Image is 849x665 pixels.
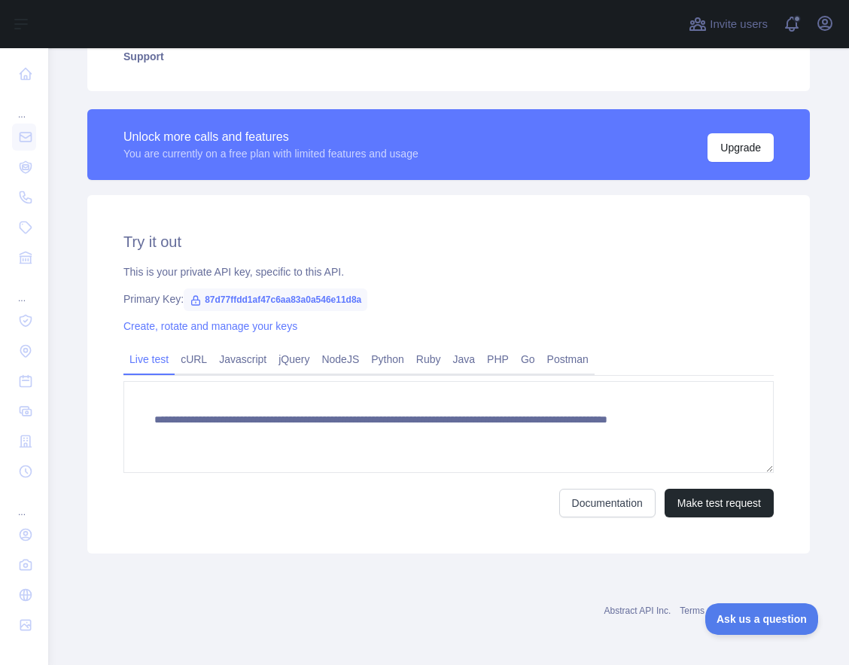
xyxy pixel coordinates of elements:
a: cURL [175,347,213,371]
h2: Try it out [123,231,774,252]
a: Terms of service [680,606,745,616]
button: Invite users [686,12,771,36]
a: Java [447,347,482,371]
button: Make test request [665,489,774,517]
div: Unlock more calls and features [123,128,418,146]
div: ... [12,90,36,120]
a: Ruby [410,347,447,371]
span: 87d77ffdd1af47c6aa83a0a546e11d8a [184,288,367,311]
a: Postman [541,347,595,371]
div: ... [12,274,36,304]
button: Upgrade [707,133,774,162]
div: This is your private API key, specific to this API. [123,264,774,279]
div: ... [12,488,36,518]
a: jQuery [272,347,315,371]
a: Abstract API Inc. [604,606,671,616]
a: Python [365,347,410,371]
div: You are currently on a free plan with limited features and usage [123,146,418,161]
a: Documentation [559,489,656,517]
a: Create, rotate and manage your keys [123,320,297,332]
a: Go [515,347,541,371]
a: Live test [123,347,175,371]
a: PHP [481,347,515,371]
a: NodeJS [315,347,365,371]
a: Support [105,40,792,73]
a: Javascript [213,347,272,371]
span: Invite users [710,16,768,33]
iframe: Toggle Customer Support [705,603,819,635]
div: Primary Key: [123,291,774,307]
